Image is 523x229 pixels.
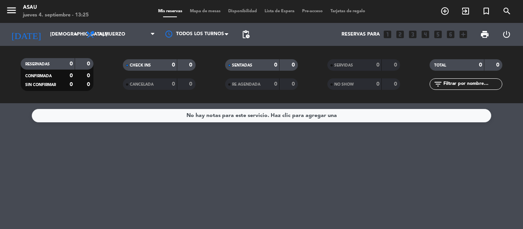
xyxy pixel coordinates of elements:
[87,73,92,78] strong: 0
[394,62,399,68] strong: 0
[25,83,56,87] span: SIN CONFIRMAR
[334,63,353,67] span: SERVIDAS
[502,6,512,16] i: search
[70,82,73,87] strong: 0
[154,9,186,13] span: Mis reservas
[376,81,379,87] strong: 0
[420,29,430,39] i: looks_4
[6,5,17,16] i: menu
[224,9,261,13] span: Disponibilidad
[446,29,456,39] i: looks_6
[376,62,379,68] strong: 0
[23,11,89,19] div: jueves 4. septiembre - 13:25
[25,62,50,66] span: RESERVADAS
[6,5,17,19] button: menu
[433,80,443,89] i: filter_list
[189,81,194,87] strong: 0
[241,30,250,39] span: pending_actions
[482,6,491,16] i: turned_in_not
[130,83,154,86] span: CANCELADA
[479,62,482,68] strong: 0
[433,29,443,39] i: looks_5
[502,30,511,39] i: power_settings_new
[71,30,80,39] i: arrow_drop_down
[186,111,337,120] div: No hay notas para este servicio. Haz clic para agregar una
[186,9,224,13] span: Mapa de mesas
[25,74,52,78] span: CONFIRMADA
[408,29,418,39] i: looks_3
[458,29,468,39] i: add_box
[274,81,277,87] strong: 0
[189,62,194,68] strong: 0
[434,63,446,67] span: TOTAL
[70,61,73,67] strong: 0
[480,30,489,39] span: print
[172,62,175,68] strong: 0
[292,62,296,68] strong: 0
[395,29,405,39] i: looks_two
[342,32,380,37] span: Reservas para
[232,83,260,86] span: RE AGENDADA
[70,73,73,78] strong: 0
[495,23,517,46] div: LOG OUT
[232,63,252,67] span: SENTADAS
[327,9,369,13] span: Tarjetas de regalo
[443,80,502,88] input: Filtrar por nombre...
[6,26,46,43] i: [DATE]
[496,62,501,68] strong: 0
[87,61,92,67] strong: 0
[382,29,392,39] i: looks_one
[172,81,175,87] strong: 0
[298,9,327,13] span: Pre-acceso
[99,32,125,37] span: Almuerzo
[394,81,399,87] strong: 0
[274,62,277,68] strong: 0
[334,83,354,86] span: NO SHOW
[130,63,151,67] span: CHECK INS
[87,82,92,87] strong: 0
[23,4,89,11] div: Asau
[292,81,296,87] strong: 0
[261,9,298,13] span: Lista de Espera
[461,6,470,16] i: exit_to_app
[440,6,449,16] i: add_circle_outline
